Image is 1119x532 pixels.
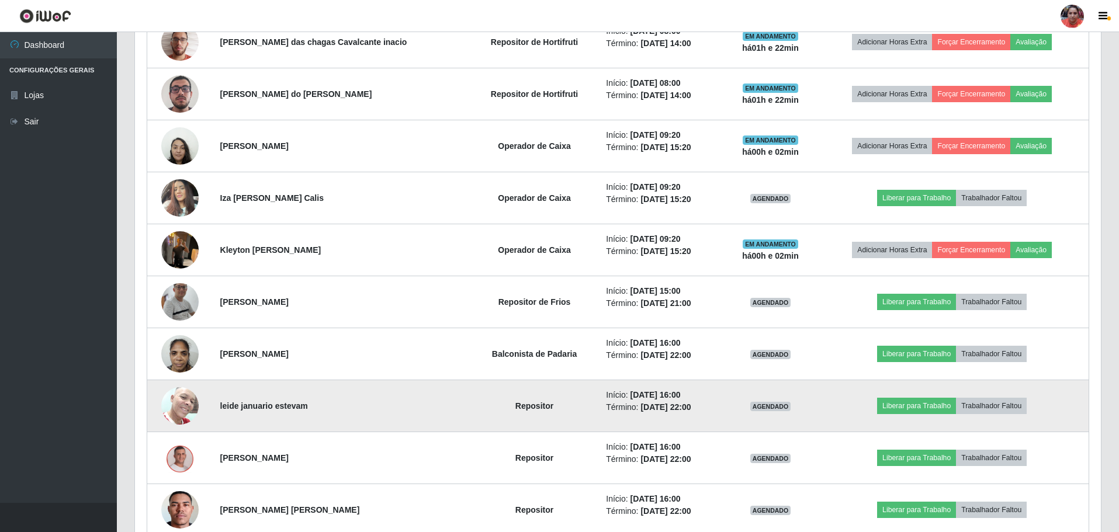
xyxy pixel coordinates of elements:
time: [DATE] 15:20 [640,142,691,152]
time: [DATE] 22:00 [640,402,691,412]
button: Avaliação [1010,86,1052,102]
strong: Kleyton [PERSON_NAME] [220,245,321,255]
span: EM ANDAMENTO [743,32,798,41]
strong: Repositor de Hortifruti [491,37,578,47]
time: [DATE] 08:00 [630,78,681,88]
span: AGENDADO [750,454,791,463]
button: Liberar para Trabalho [877,502,956,518]
button: Adicionar Horas Extra [852,242,932,258]
time: [DATE] 09:20 [630,130,681,140]
li: Término: [606,37,718,50]
time: [DATE] 16:00 [630,494,681,503]
strong: há 00 h e 02 min [742,147,799,157]
strong: Balconista de Padaria [492,349,577,359]
img: 1743196220327.jpeg [161,329,199,378]
time: [DATE] 14:00 [640,39,691,48]
time: [DATE] 15:20 [640,194,691,204]
strong: Repositor [515,505,553,514]
strong: há 00 h e 02 min [742,251,799,260]
strong: [PERSON_NAME] [220,453,289,463]
img: 1756753723201.jpeg [161,61,199,127]
li: Término: [606,141,718,154]
time: [DATE] 16:00 [630,442,681,451]
button: Adicionar Horas Extra [852,138,932,154]
strong: [PERSON_NAME] [220,141,289,151]
span: AGENDADO [750,402,791,411]
time: [DATE] 15:20 [640,246,691,256]
span: AGENDADO [750,506,791,515]
strong: Repositor [515,453,553,463]
strong: há 01 h e 22 min [742,95,799,105]
span: AGENDADO [750,298,791,307]
button: Trabalhador Faltou [956,346,1027,362]
span: AGENDADO [750,350,791,359]
li: Término: [606,89,718,102]
li: Término: [606,453,718,465]
li: Início: [606,493,718,505]
strong: [PERSON_NAME] [220,349,289,359]
button: Liberar para Trabalho [877,294,956,310]
button: Liberar para Trabalho [877,346,956,362]
time: [DATE] 14:00 [640,91,691,100]
button: Forçar Encerramento [932,242,1010,258]
time: [DATE] 21:00 [640,298,691,308]
button: Adicionar Horas Extra [852,34,932,50]
strong: há 01 h e 22 min [742,43,799,53]
strong: Operador de Caixa [498,245,571,255]
button: Liberar para Trabalho [877,398,956,414]
li: Início: [606,441,718,453]
span: EM ANDAMENTO [743,239,798,249]
img: 1754675382047.jpeg [161,173,199,222]
li: Término: [606,193,718,206]
time: [DATE] 09:20 [630,182,681,192]
li: Término: [606,401,718,413]
button: Forçar Encerramento [932,34,1010,50]
img: 1753657794780.jpeg [161,443,199,473]
time: [DATE] 22:00 [640,506,691,516]
li: Término: [606,349,718,361]
li: Início: [606,285,718,297]
time: [DATE] 22:00 [640,454,691,464]
strong: [PERSON_NAME] [PERSON_NAME] [220,505,360,514]
button: Liberar para Trabalho [877,450,956,466]
li: Início: [606,77,718,89]
span: EM ANDAMENTO [743,135,798,145]
strong: Operador de Caixa [498,141,571,151]
strong: [PERSON_NAME] das chagas Cavalcante inacio [220,37,407,47]
button: Trabalhador Faltou [956,294,1027,310]
strong: Repositor de Hortifruti [491,89,578,99]
strong: [PERSON_NAME] [220,297,289,307]
img: 1738680249125.jpeg [161,17,199,67]
li: Término: [606,505,718,517]
time: [DATE] 15:00 [630,286,681,295]
img: CoreUI Logo [19,9,71,23]
img: 1755038431803.jpeg [161,225,199,274]
li: Início: [606,233,718,245]
strong: Iza [PERSON_NAME] Calis [220,193,324,203]
button: Trabalhador Faltou [956,190,1027,206]
button: Avaliação [1010,242,1052,258]
button: Forçar Encerramento [932,86,1010,102]
li: Início: [606,181,718,193]
li: Início: [606,129,718,141]
strong: leide januario estevam [220,401,308,411]
time: [DATE] 09:20 [630,234,681,244]
strong: Repositor de Frios [498,297,571,307]
img: 1755915941473.jpeg [161,381,199,430]
button: Liberar para Trabalho [877,190,956,206]
button: Avaliação [1010,138,1052,154]
time: [DATE] 16:00 [630,390,681,399]
strong: [PERSON_NAME] do [PERSON_NAME] [220,89,372,99]
li: Início: [606,337,718,349]
img: 1696952889057.jpeg [161,121,199,171]
button: Trabalhador Faltou [956,502,1027,518]
time: [DATE] 16:00 [630,338,681,347]
button: Avaliação [1010,34,1052,50]
button: Adicionar Horas Extra [852,86,932,102]
time: [DATE] 22:00 [640,350,691,360]
li: Início: [606,389,718,401]
button: Trabalhador Faltou [956,450,1027,466]
span: AGENDADO [750,194,791,203]
button: Trabalhador Faltou [956,398,1027,414]
strong: Operador de Caixa [498,193,571,203]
